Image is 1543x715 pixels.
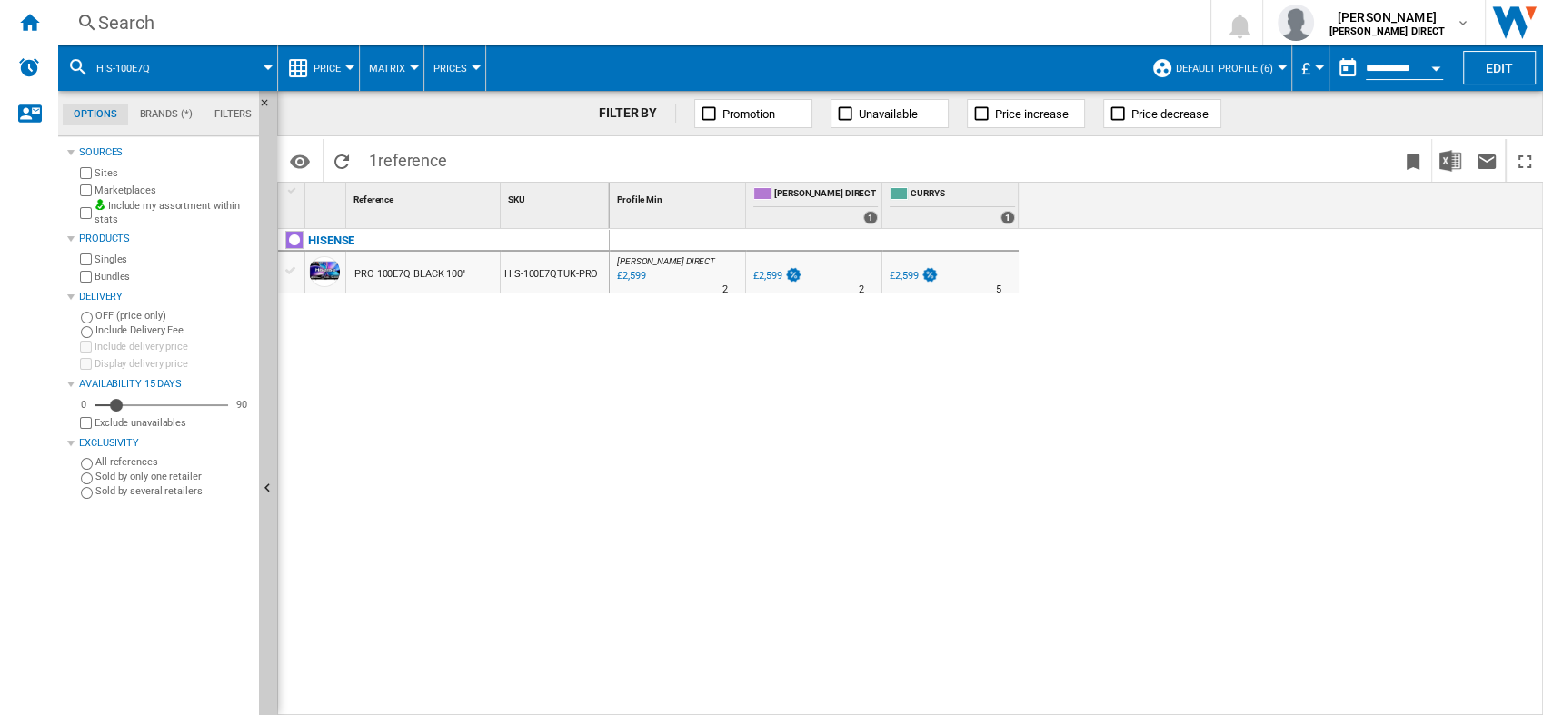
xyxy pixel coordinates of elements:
div: Price [287,45,350,91]
div: Delivery Time : 2 days [722,281,728,299]
div: 0 [76,398,91,412]
label: Exclude unavailables [95,416,252,430]
div: 90 [232,398,252,412]
span: Prices [433,63,467,74]
div: £2,599 [753,270,781,282]
button: Price increase [967,99,1085,128]
div: Click to filter on that brand [308,230,354,252]
span: CURRYS [911,187,1015,203]
div: £2,599 [887,267,939,285]
div: his-100e7q [67,45,268,91]
span: Promotion [722,107,775,121]
input: Display delivery price [80,358,92,370]
span: Unavailable [859,107,918,121]
span: reference [378,151,447,170]
div: Delivery Time : 5 days [996,281,1001,299]
div: Delivery Time : 2 days [859,281,864,299]
button: Price [314,45,350,91]
div: Matrix [369,45,414,91]
div: Delivery [79,290,252,304]
button: Send this report by email [1468,139,1505,182]
button: Maximize [1507,139,1543,182]
label: Sold by several retailers [95,484,252,498]
span: [PERSON_NAME] DIRECT [617,256,715,266]
input: Include my assortment within stats [80,202,92,224]
div: [PERSON_NAME] DIRECT 1 offers sold by HUGHES DIRECT [750,183,881,228]
span: Matrix [369,63,405,74]
span: his-100e7q [96,63,150,74]
div: 1 offers sold by CURRYS [1000,211,1015,224]
button: £ [1301,45,1319,91]
md-tab-item: Brands (*) [128,104,204,125]
md-tab-item: Options [63,104,128,125]
div: Products [79,232,252,246]
input: Sold by only one retailer [81,472,93,484]
img: alerts-logo.svg [18,56,40,78]
div: Sort None [350,183,500,211]
button: his-100e7q [96,45,168,91]
span: Default profile (6) [1176,63,1273,74]
md-tab-item: Filters [204,104,263,125]
button: Options [282,144,318,177]
div: Reference Sort None [350,183,500,211]
label: All references [95,455,252,469]
span: 1 [360,139,456,177]
button: Prices [433,45,476,91]
img: excel-24x24.png [1439,150,1461,172]
input: Singles [80,253,92,265]
img: promotionV3.png [784,267,802,283]
label: Sold by only one retailer [95,470,252,483]
div: 1 offers sold by HUGHES DIRECT [863,211,878,224]
div: Availability 15 Days [79,377,252,392]
div: Search [98,10,1162,35]
div: Default profile (6) [1151,45,1282,91]
b: [PERSON_NAME] DIRECT [1329,25,1445,37]
span: Price decrease [1131,107,1209,121]
div: Sort None [309,183,345,211]
img: mysite-bg-18x18.png [95,199,105,210]
span: Price increase [995,107,1069,121]
label: Sites [95,166,252,180]
div: PRO 100E7Q BLACK 100'' [354,253,465,295]
div: Sort None [613,183,745,211]
div: SKU Sort None [504,183,609,211]
button: Edit [1463,51,1536,84]
input: Display delivery price [80,417,92,429]
button: Unavailable [831,99,949,128]
button: Price decrease [1103,99,1221,128]
button: Reload [324,139,360,182]
label: Display delivery price [95,357,252,371]
div: £2,599 [890,270,918,282]
button: md-calendar [1329,50,1366,86]
input: Include Delivery Fee [81,326,93,338]
span: Reference [353,194,393,204]
div: Exclusivity [79,436,252,451]
label: Singles [95,253,252,266]
input: OFF (price only) [81,312,93,323]
button: Bookmark this report [1395,139,1431,182]
button: Promotion [694,99,812,128]
span: £ [1301,59,1310,78]
div: CURRYS 1 offers sold by CURRYS [886,183,1019,228]
md-menu: Currency [1292,45,1329,91]
div: FILTER BY [599,104,676,123]
span: [PERSON_NAME] [1329,8,1445,26]
span: Price [314,63,341,74]
button: Open calendar [1419,49,1452,82]
button: Default profile (6) [1176,45,1282,91]
div: £2,599 [751,267,802,285]
button: Download in Excel [1432,139,1468,182]
md-slider: Availability [95,396,228,414]
img: profile.jpg [1278,5,1314,41]
input: All references [81,458,93,470]
div: Last updated : Thursday, 21 August 2025 06:54 [614,267,645,285]
input: Sites [80,167,92,179]
span: Profile Min [617,194,662,204]
div: HIS-100E7QTUK-PRO [501,252,609,293]
label: Marketplaces [95,184,252,197]
input: Sold by several retailers [81,487,93,499]
label: Include Delivery Fee [95,323,252,337]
